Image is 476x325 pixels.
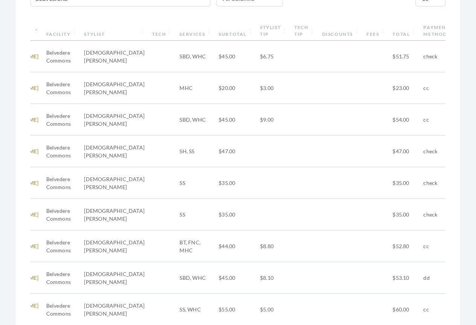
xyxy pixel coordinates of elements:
td: [DEMOGRAPHIC_DATA][PERSON_NAME] [80,199,148,230]
td: [DEMOGRAPHIC_DATA][PERSON_NAME] [80,167,148,199]
td: SH, SS [176,136,215,167]
th: Stylist Tip: activate to sort column ascending [256,21,290,41]
td: SBD, WHC [176,262,215,294]
td: $8.80 [256,230,290,262]
td: $35.00 [389,167,420,199]
td: $9.00 [256,104,290,136]
td: Belvedere Commons [43,167,81,199]
td: SS [176,167,215,199]
td: Belvedere Commons [43,230,81,262]
td: $51.75 [389,41,420,72]
th: Tech: activate to sort column ascending [148,21,176,41]
td: cc [420,230,459,262]
td: SBD, WHC [176,104,215,136]
td: $20.00 [215,72,256,104]
td: [DEMOGRAPHIC_DATA][PERSON_NAME] [80,136,148,167]
td: [DEMOGRAPHIC_DATA][PERSON_NAME] [80,230,148,262]
td: Belvedere Commons [43,199,81,230]
td: $35.00 [215,199,256,230]
td: $23.00 [389,72,420,104]
td: Belvedere Commons [43,72,81,104]
td: MHC [176,72,215,104]
td: $3.00 [256,72,290,104]
td: [DEMOGRAPHIC_DATA][PERSON_NAME] [80,104,148,136]
td: check [420,136,459,167]
td: $8.10 [256,262,290,294]
td: check [420,199,459,230]
th: Stylist: activate to sort column ascending [80,21,148,41]
th: Facility: activate to sort column ascending [43,21,81,41]
td: Belvedere Commons [43,104,81,136]
td: $54.00 [389,104,420,136]
td: $53.10 [389,262,420,294]
td: $52.80 [389,230,420,262]
td: Belvedere Commons [43,41,81,72]
td: $47.00 [389,136,420,167]
td: $35.00 [215,167,256,199]
td: $47.00 [215,136,256,167]
th: Subtotal: activate to sort column ascending [215,21,256,41]
td: $6.75 [256,41,290,72]
th: Discounts: activate to sort column ascending [318,21,363,41]
td: check [420,41,459,72]
th: Services: activate to sort column ascending [176,21,215,41]
td: $44.00 [215,230,256,262]
td: BT, FNC, MHC [176,230,215,262]
td: $45.00 [215,262,256,294]
th: Payment Method: activate to sort column ascending [420,21,459,41]
td: cc [420,104,459,136]
td: $45.00 [215,104,256,136]
td: $35.00 [389,199,420,230]
td: SBD, WHC [176,41,215,72]
td: SS [176,199,215,230]
td: dd [420,262,459,294]
th: Tech Tip: activate to sort column ascending [290,21,318,41]
th: Fees: activate to sort column ascending [363,21,389,41]
td: check [420,167,459,199]
td: $45.00 [215,41,256,72]
th: Total: activate to sort column ascending [389,21,420,41]
td: Belvedere Commons [43,136,81,167]
td: Belvedere Commons [43,262,81,294]
td: [DEMOGRAPHIC_DATA][PERSON_NAME] [80,41,148,72]
td: [DEMOGRAPHIC_DATA][PERSON_NAME] [80,72,148,104]
td: [DEMOGRAPHIC_DATA][PERSON_NAME] [80,262,148,294]
td: cc [420,72,459,104]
